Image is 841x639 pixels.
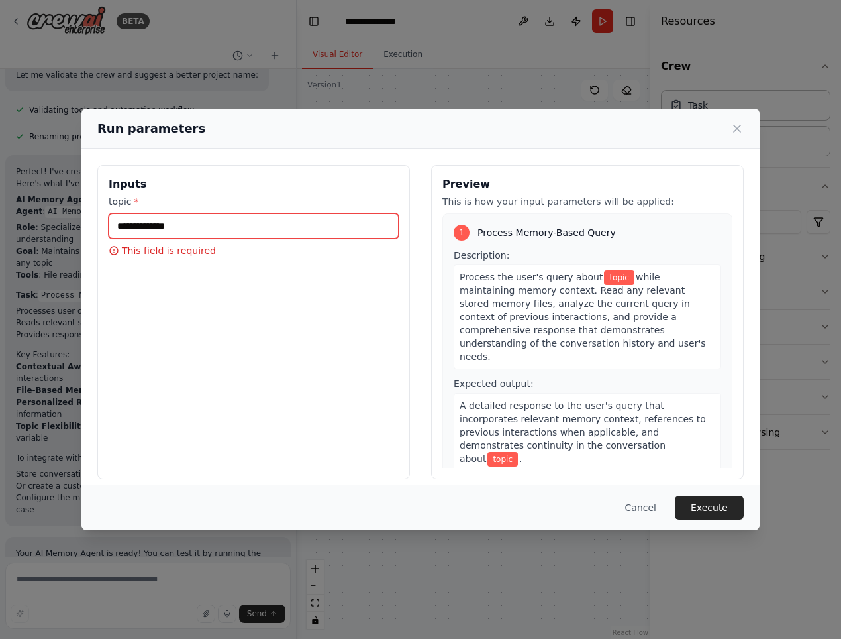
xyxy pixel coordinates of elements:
h3: Inputs [109,176,399,192]
span: A detailed response to the user's query that incorporates relevant memory context, references to ... [460,400,706,464]
span: Description: [454,250,509,261]
button: Cancel [615,496,667,520]
span: Process Memory-Based Query [477,226,616,239]
div: 1 [454,225,470,241]
span: while maintaining memory context. Read any relevant stored memory files, analyze the current quer... [460,272,706,362]
h2: Run parameters [97,119,205,138]
span: Variable: topic [604,270,634,285]
label: topic [109,195,399,208]
span: . [519,453,522,464]
span: Variable: topic [487,452,518,467]
button: Execute [675,496,744,520]
h3: Preview [442,176,732,192]
span: Process the user's query about [460,272,603,282]
span: Expected output: [454,378,534,389]
p: This field is required [109,244,399,257]
p: This is how your input parameters will be applied: [442,195,732,208]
